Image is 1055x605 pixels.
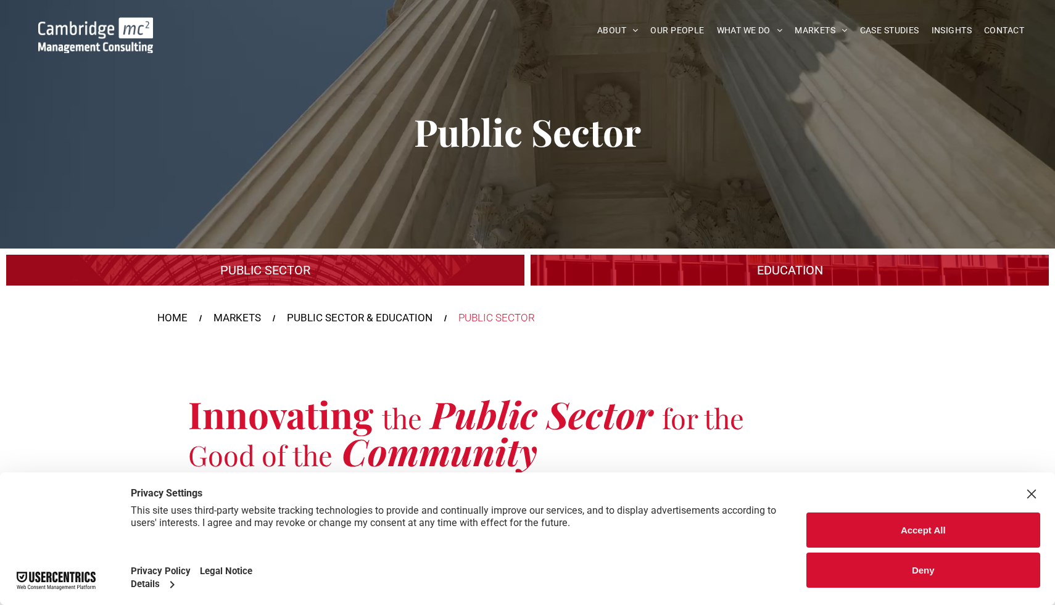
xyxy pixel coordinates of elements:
a: WHAT WE DO [711,21,789,40]
a: PUBLIC SECTOR & EDUCATION [287,310,432,326]
span: for the [662,399,744,436]
a: INSIGHTS [925,21,978,40]
nav: Breadcrumbs [157,310,898,326]
a: CONTACT [978,21,1030,40]
span: Good of the [188,436,333,473]
a: A large mall with arched glass roof [6,255,524,286]
img: Go to Homepage [38,17,153,53]
span: the [382,399,422,436]
span: Public Sector [431,389,653,438]
span: Innovating [188,389,373,438]
a: MARKETS [788,21,853,40]
a: MARKETS [213,310,261,326]
div: PUBLIC SECTOR [458,310,535,326]
a: CASE STUDIES [854,21,925,40]
a: A crowd in silhouette at sunset, on a rise or lookout point [531,255,1049,286]
span: Community [342,426,537,475]
a: OUR PEOPLE [644,21,710,40]
a: HOME [157,310,188,326]
a: ABOUT [591,21,645,40]
span: Public Sector [414,107,641,156]
a: Your Business Transformed | Cambridge Management Consulting [38,19,153,32]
